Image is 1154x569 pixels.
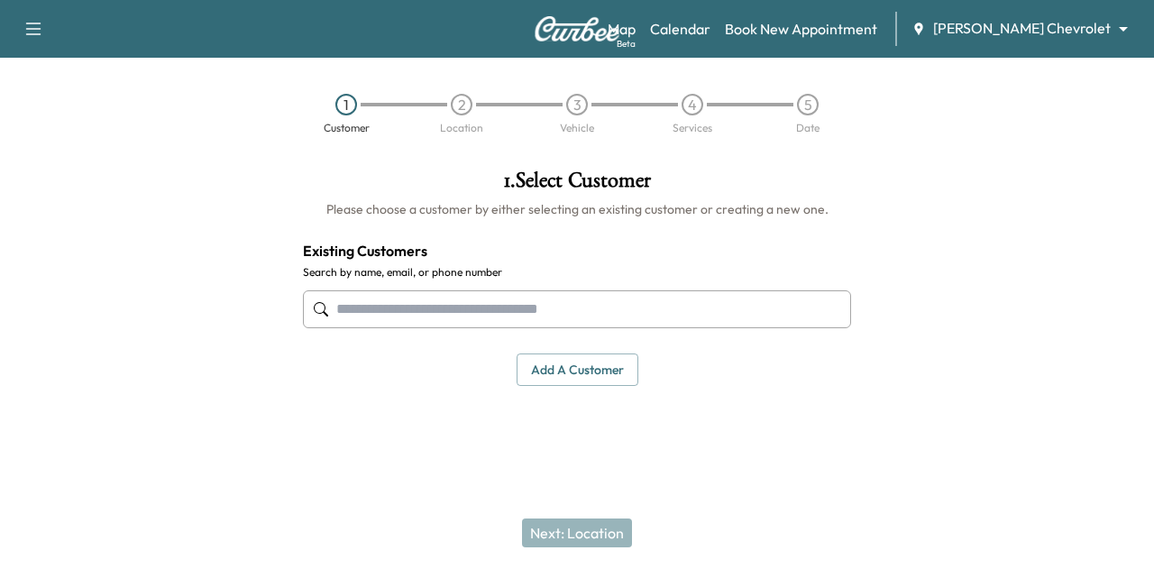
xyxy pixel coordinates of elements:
h1: 1 . Select Customer [303,170,851,200]
div: Services [673,123,712,133]
label: Search by name, email, or phone number [303,265,851,280]
div: 4 [682,94,703,115]
div: Beta [617,37,636,50]
a: Calendar [650,18,710,40]
div: 2 [451,94,472,115]
div: 5 [797,94,819,115]
div: 3 [566,94,588,115]
div: Date [796,123,820,133]
a: Book New Appointment [725,18,877,40]
a: MapBeta [608,18,636,40]
div: Vehicle [560,123,594,133]
div: Location [440,123,483,133]
div: Customer [324,123,370,133]
h6: Please choose a customer by either selecting an existing customer or creating a new one. [303,200,851,218]
img: Curbee Logo [534,16,620,41]
span: [PERSON_NAME] Chevrolet [933,18,1111,39]
button: Add a customer [517,353,638,387]
h4: Existing Customers [303,240,851,262]
div: 1 [335,94,357,115]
